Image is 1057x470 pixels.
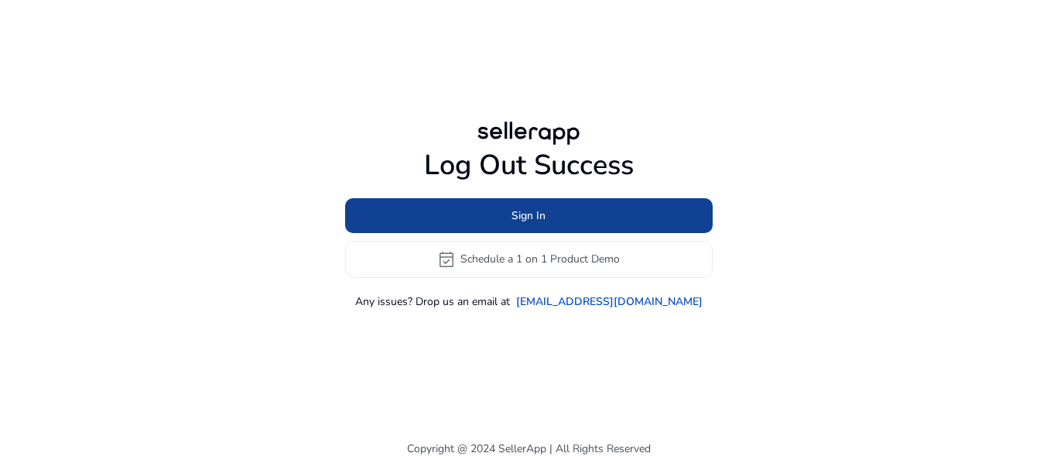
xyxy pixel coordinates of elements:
span: event_available [437,250,456,269]
button: Sign In [345,198,713,233]
p: Any issues? Drop us an email at [355,293,510,310]
span: Sign In [511,208,546,224]
a: [EMAIL_ADDRESS][DOMAIN_NAME] [516,293,703,310]
h1: Log Out Success [345,149,713,182]
button: event_availableSchedule a 1 on 1 Product Demo [345,241,713,278]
